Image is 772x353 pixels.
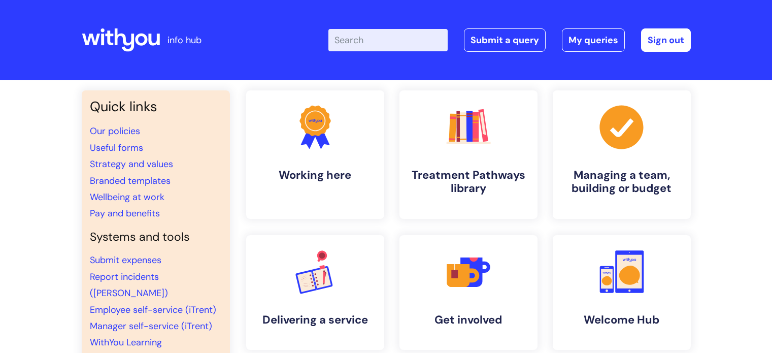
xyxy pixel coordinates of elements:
a: Report incidents ([PERSON_NAME]) [90,271,168,299]
a: Submit expenses [90,254,161,266]
a: Our policies [90,125,140,137]
h4: Get involved [408,313,529,327]
h3: Quick links [90,99,222,115]
div: | - [328,28,691,52]
h4: Treatment Pathways library [408,169,529,196]
h4: Working here [254,169,376,182]
a: Pay and benefits [90,207,160,219]
a: Working here [246,90,384,219]
a: My queries [562,28,625,52]
a: Employee self-service (iTrent) [90,304,216,316]
h4: Welcome Hub [561,313,683,327]
a: WithYou Learning [90,336,162,348]
a: Useful forms [90,142,143,154]
a: Wellbeing at work [90,191,164,203]
a: Sign out [641,28,691,52]
h4: Systems and tools [90,230,222,244]
h4: Managing a team, building or budget [561,169,683,196]
p: info hub [167,32,202,48]
input: Search [328,29,448,51]
a: Get involved [399,235,538,350]
a: Submit a query [464,28,546,52]
a: Manager self-service (iTrent) [90,320,212,332]
a: Treatment Pathways library [399,90,538,219]
a: Strategy and values [90,158,173,170]
a: Branded templates [90,175,171,187]
a: Managing a team, building or budget [553,90,691,219]
h4: Delivering a service [254,313,376,327]
a: Delivering a service [246,235,384,350]
a: Welcome Hub [553,235,691,350]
